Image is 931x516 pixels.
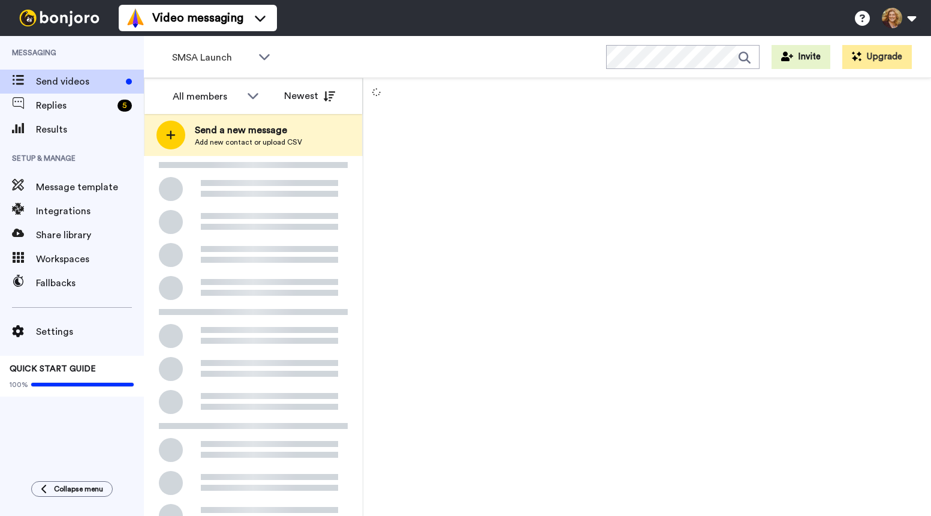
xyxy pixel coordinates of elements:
[173,89,241,104] div: All members
[117,100,132,112] div: 5
[10,365,96,373] span: QUICK START GUIDE
[31,481,113,497] button: Collapse menu
[772,45,830,69] button: Invite
[126,8,145,28] img: vm-color.svg
[172,50,252,65] span: SMSA Launch
[36,325,144,339] span: Settings
[152,10,243,26] span: Video messaging
[36,74,121,89] span: Send videos
[54,484,103,494] span: Collapse menu
[36,252,144,266] span: Workspaces
[36,204,144,218] span: Integrations
[275,84,344,108] button: Newest
[195,137,302,147] span: Add new contact or upload CSV
[842,45,912,69] button: Upgrade
[36,122,144,137] span: Results
[14,10,104,26] img: bj-logo-header-white.svg
[195,123,302,137] span: Send a new message
[36,276,144,290] span: Fallbacks
[36,98,113,113] span: Replies
[36,180,144,194] span: Message template
[36,228,144,242] span: Share library
[10,380,28,389] span: 100%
